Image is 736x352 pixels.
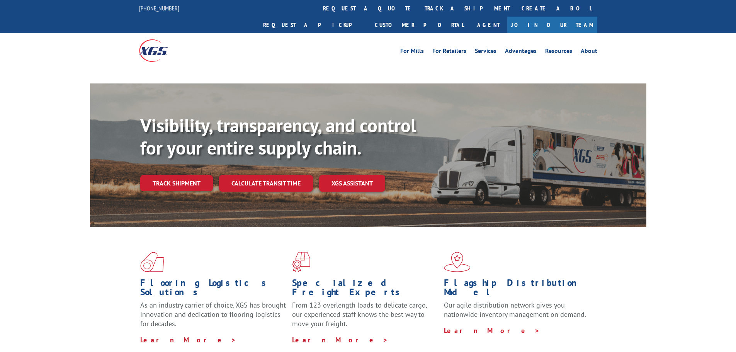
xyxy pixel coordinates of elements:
[292,278,438,301] h1: Specialized Freight Experts
[292,301,438,335] p: From 123 overlength loads to delicate cargo, our experienced staff knows the best way to move you...
[432,48,466,56] a: For Retailers
[257,17,369,33] a: Request a pickup
[444,326,540,335] a: Learn More >
[292,252,310,272] img: xgs-icon-focused-on-flooring-red
[400,48,424,56] a: For Mills
[140,278,286,301] h1: Flooring Logistics Solutions
[475,48,496,56] a: Services
[140,252,164,272] img: xgs-icon-total-supply-chain-intelligence-red
[581,48,597,56] a: About
[292,335,388,344] a: Learn More >
[140,301,286,328] span: As an industry carrier of choice, XGS has brought innovation and dedication to flooring logistics...
[139,4,179,12] a: [PHONE_NUMBER]
[444,301,586,319] span: Our agile distribution network gives you nationwide inventory management on demand.
[507,17,597,33] a: Join Our Team
[444,252,471,272] img: xgs-icon-flagship-distribution-model-red
[444,278,590,301] h1: Flagship Distribution Model
[369,17,469,33] a: Customer Portal
[219,175,313,192] a: Calculate transit time
[469,17,507,33] a: Agent
[140,113,416,160] b: Visibility, transparency, and control for your entire supply chain.
[545,48,572,56] a: Resources
[505,48,537,56] a: Advantages
[140,175,213,191] a: Track shipment
[140,335,236,344] a: Learn More >
[319,175,385,192] a: XGS ASSISTANT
